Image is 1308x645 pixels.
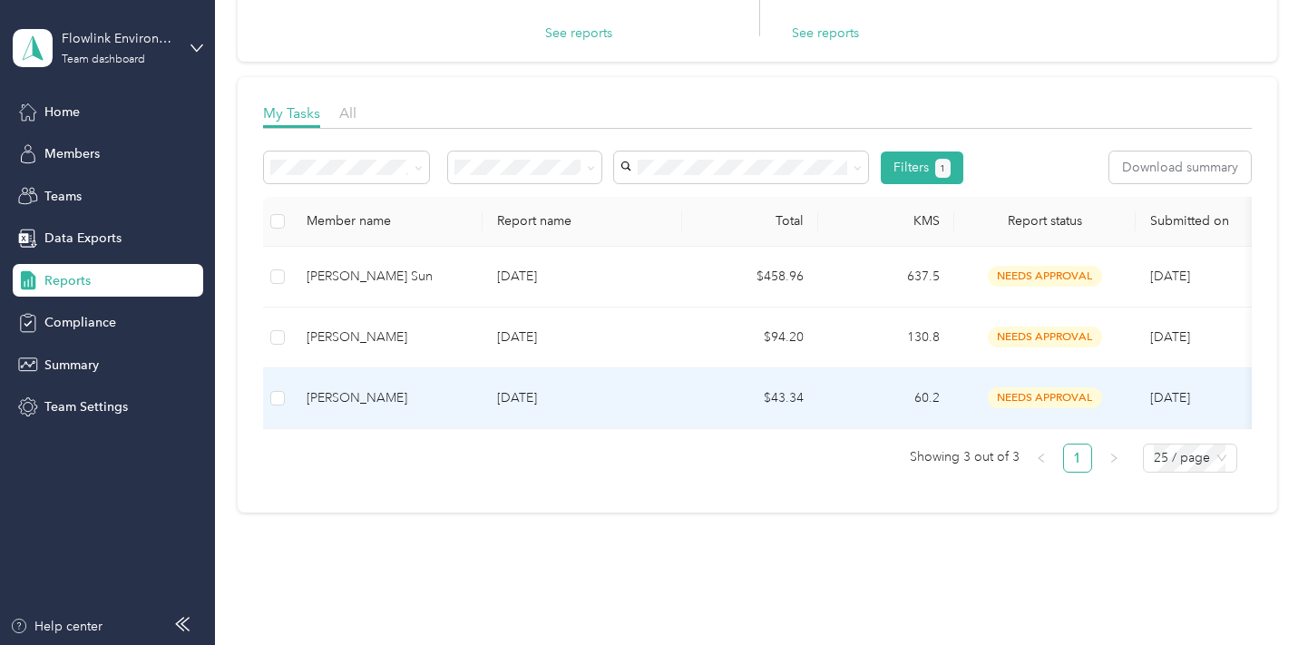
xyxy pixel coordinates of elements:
[1154,445,1226,472] span: 25 / page
[818,247,954,308] td: 637.5
[940,161,945,177] span: 1
[910,444,1020,471] span: Showing 3 out of 3
[44,187,82,206] span: Teams
[1099,444,1128,473] button: right
[1206,543,1308,645] iframe: Everlance-gr Chat Button Frame
[988,327,1102,347] span: needs approval
[1099,444,1128,473] li: Next Page
[1143,444,1237,473] div: Page Size
[44,144,100,163] span: Members
[497,388,668,408] p: [DATE]
[792,24,859,43] button: See reports
[988,387,1102,408] span: needs approval
[1063,444,1092,473] li: 1
[497,267,668,287] p: [DATE]
[44,356,99,375] span: Summary
[62,29,175,48] div: Flowlink Environmental
[881,151,963,184] button: Filters1
[307,213,468,229] div: Member name
[1036,453,1047,464] span: left
[263,104,320,122] span: My Tasks
[44,397,128,416] span: Team Settings
[833,213,940,229] div: KMS
[10,617,102,636] button: Help center
[682,368,818,429] td: $43.34
[1150,269,1190,284] span: [DATE]
[697,213,804,229] div: Total
[1109,151,1251,183] button: Download summary
[292,197,483,247] th: Member name
[307,327,468,347] div: [PERSON_NAME]
[497,327,668,347] p: [DATE]
[44,229,122,248] span: Data Exports
[682,308,818,368] td: $94.20
[1027,444,1056,473] li: Previous Page
[483,197,682,247] th: Report name
[1064,445,1091,472] a: 1
[44,103,80,122] span: Home
[1136,197,1272,247] th: Submitted on
[818,368,954,429] td: 60.2
[307,388,468,408] div: [PERSON_NAME]
[1108,453,1119,464] span: right
[307,267,468,287] div: [PERSON_NAME] Sun
[969,213,1121,229] span: Report status
[62,54,145,65] div: Team dashboard
[44,271,91,290] span: Reports
[935,159,951,178] button: 1
[1150,329,1190,345] span: [DATE]
[44,313,116,332] span: Compliance
[818,308,954,368] td: 130.8
[682,247,818,308] td: $458.96
[1027,444,1056,473] button: left
[339,104,356,122] span: All
[1150,390,1190,406] span: [DATE]
[545,24,612,43] button: See reports
[988,266,1102,287] span: needs approval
